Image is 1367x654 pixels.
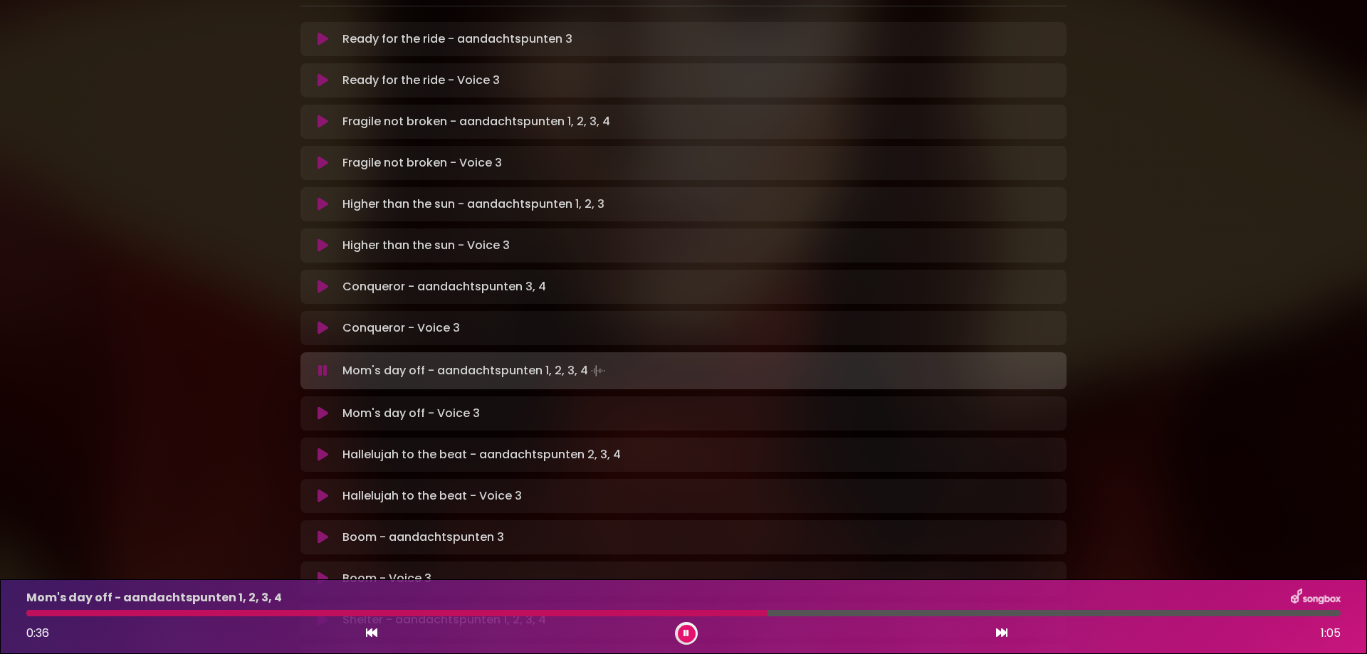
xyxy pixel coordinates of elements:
p: Fragile not broken - Voice 3 [342,154,502,172]
p: Ready for the ride - aandachtspunten 3 [342,31,572,48]
p: Hallelujah to the beat - aandachtspunten 2, 3, 4 [342,446,621,463]
p: Higher than the sun - Voice 3 [342,237,510,254]
p: Fragile not broken - aandachtspunten 1, 2, 3, 4 [342,113,610,130]
span: 1:05 [1321,625,1341,642]
p: Ready for the ride - Voice 3 [342,72,500,89]
p: Mom's day off - aandachtspunten 1, 2, 3, 4 [342,361,608,381]
p: Higher than the sun - aandachtspunten 1, 2, 3 [342,196,604,213]
p: Conqueror - aandachtspunten 3, 4 [342,278,546,295]
p: Mom's day off - aandachtspunten 1, 2, 3, 4 [26,589,282,606]
p: Mom's day off - Voice 3 [342,405,480,422]
img: waveform4.gif [588,361,608,381]
p: Conqueror - Voice 3 [342,320,460,337]
p: Hallelujah to the beat - Voice 3 [342,487,522,505]
img: songbox-logo-white.png [1291,589,1341,607]
p: Boom - Voice 3 [342,570,431,587]
p: Boom - aandachtspunten 3 [342,529,504,546]
span: 0:36 [26,625,49,641]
